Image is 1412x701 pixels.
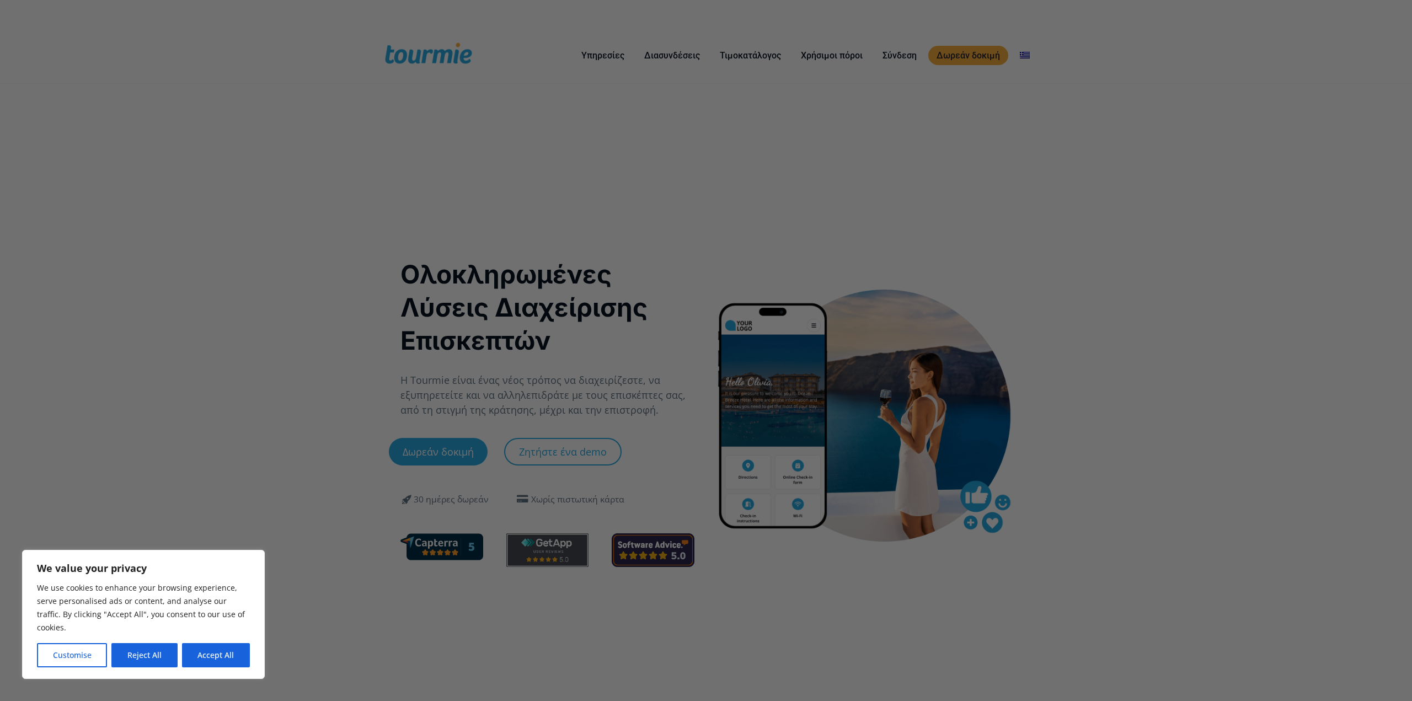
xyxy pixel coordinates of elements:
[1374,663,1401,690] iframe: Intercom live chat
[37,561,250,575] p: We value your privacy
[111,643,177,667] button: Reject All
[37,643,107,667] button: Customise
[37,581,250,634] p: We use cookies to enhance your browsing experience, serve personalised ads or content, and analys...
[490,245,922,456] iframe: Popup CTA
[182,643,250,667] button: Accept All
